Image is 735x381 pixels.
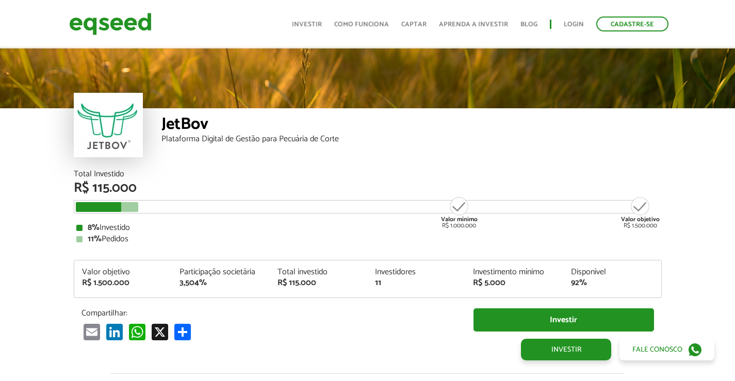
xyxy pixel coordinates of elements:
[277,279,360,287] div: R$ 115.000
[621,214,660,224] strong: Valor objetivo
[179,279,262,287] div: 3,504%
[564,21,584,28] a: Login
[81,323,102,340] a: Email
[334,21,389,28] a: Como funciona
[292,21,322,28] a: Investir
[82,279,165,287] div: R$ 1.500.000
[375,268,458,276] div: Investidores
[81,308,458,318] p: Compartilhar:
[596,16,668,31] a: Cadastre-se
[127,323,148,340] a: WhatsApp
[179,268,262,276] div: Participação societária
[172,323,193,340] a: Condividi
[473,308,654,332] a: Investir
[571,268,654,276] div: Disponível
[621,196,660,229] div: R$ 1.500.000
[76,235,659,243] div: Pedidos
[150,323,170,340] a: X
[473,279,556,287] div: R$ 5.000
[473,337,654,358] a: Falar com a EqSeed
[440,196,479,229] div: R$ 1.000.000
[571,279,654,287] div: 92%
[161,135,662,143] div: Plataforma Digital de Gestão para Pecuária de Corte
[161,116,662,135] div: JetBov
[104,323,125,340] a: LinkedIn
[521,339,611,360] a: Investir
[74,181,662,195] div: R$ 115.000
[441,214,478,224] strong: Valor mínimo
[69,10,152,38] img: EqSeed
[74,170,662,178] div: Total Investido
[277,268,360,276] div: Total investido
[88,232,102,246] strong: 11%
[520,21,537,28] a: Blog
[76,224,659,232] div: Investido
[401,21,427,28] a: Captar
[619,339,714,360] a: Fale conosco
[473,268,556,276] div: Investimento mínimo
[375,279,458,287] div: 11
[82,268,165,276] div: Valor objetivo
[439,21,508,28] a: Aprenda a investir
[88,221,100,235] strong: 8%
